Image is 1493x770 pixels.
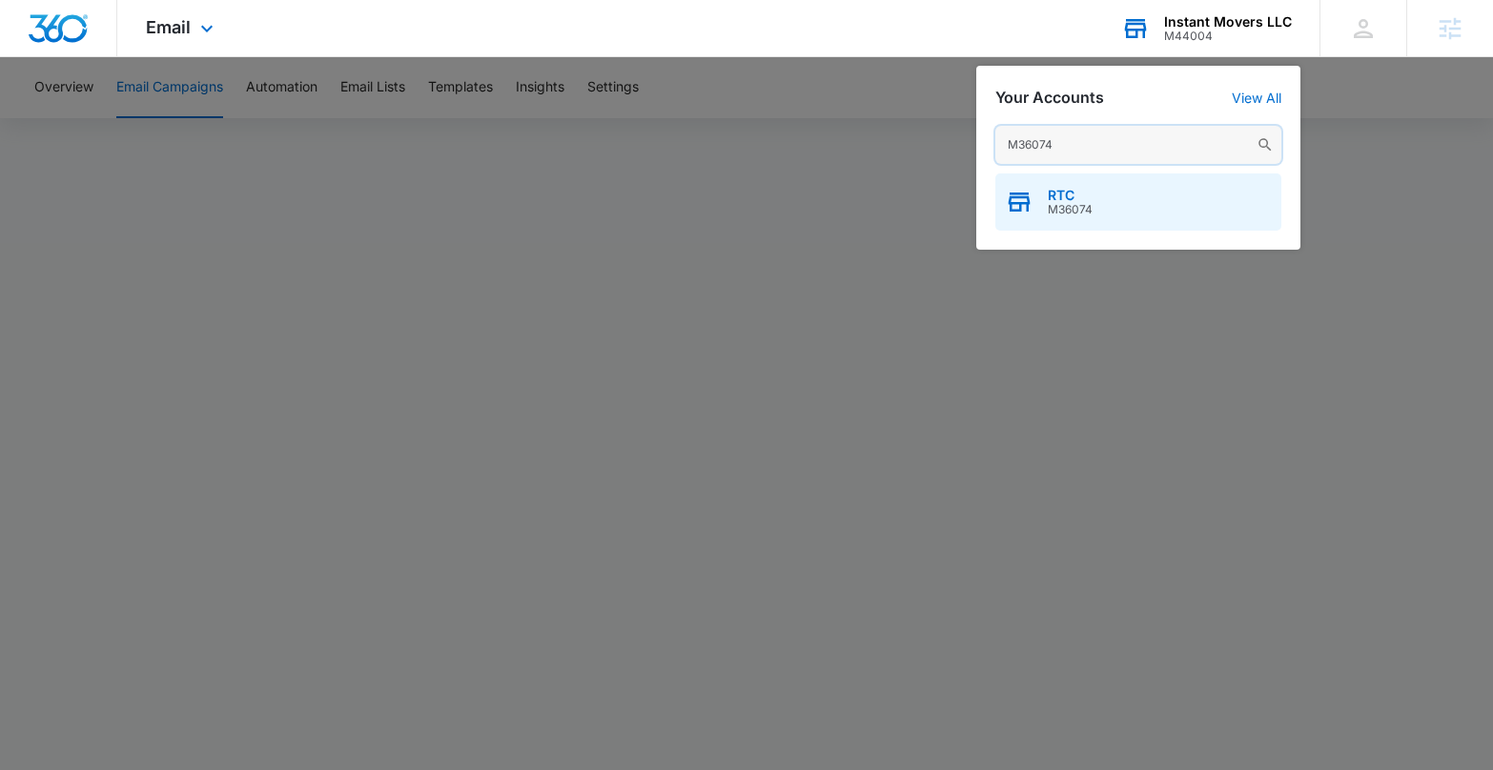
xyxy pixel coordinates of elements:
[1232,90,1281,106] a: View All
[995,173,1281,231] button: RTCM36074
[1048,188,1093,203] span: RTC
[1164,14,1292,30] div: account name
[146,17,191,37] span: Email
[1164,30,1292,43] div: account id
[995,126,1281,164] input: Search Accounts
[995,89,1104,107] h2: Your Accounts
[1048,203,1093,216] span: M36074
